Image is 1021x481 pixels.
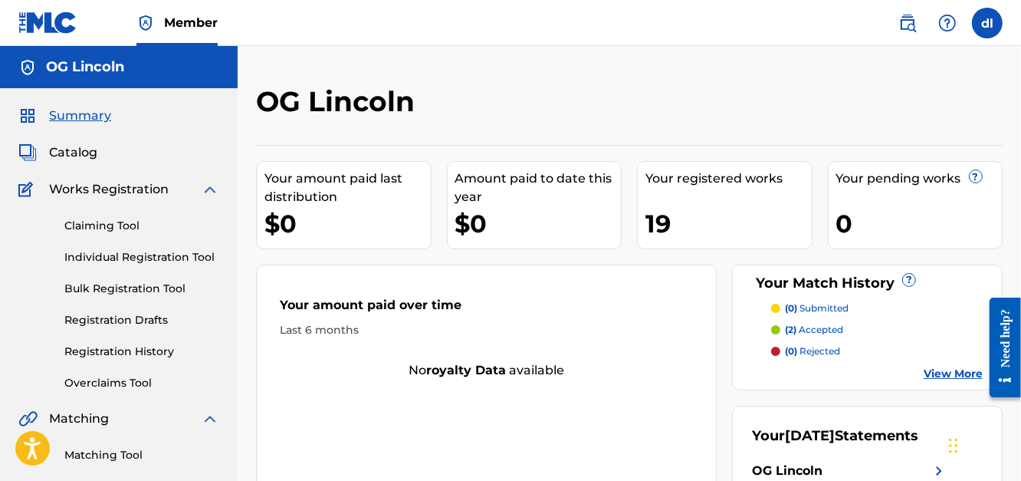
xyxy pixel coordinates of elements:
[785,302,797,314] span: (0)
[944,407,1021,481] iframe: Chat Widget
[18,58,37,77] img: Accounts
[771,344,983,358] a: (0) rejected
[64,249,219,265] a: Individual Registration Tool
[771,301,983,315] a: (0) submitted
[938,14,957,32] img: help
[978,285,1021,409] iframe: Resource Center
[49,143,97,162] span: Catalog
[18,12,77,34] img: MLC Logo
[201,410,219,428] img: expand
[18,410,38,428] img: Matching
[256,84,422,119] h2: OG Lincoln
[49,410,109,428] span: Matching
[64,344,219,360] a: Registration History
[932,8,963,38] div: Help
[64,375,219,391] a: Overclaims Tool
[771,323,983,337] a: (2) accepted
[949,423,958,469] div: Drag
[18,107,111,125] a: SummarySummary
[785,301,849,315] p: submitted
[64,218,219,234] a: Claiming Tool
[785,345,797,357] span: (0)
[257,361,716,380] div: No available
[64,281,219,297] a: Bulk Registration Tool
[645,170,812,188] div: Your registered works
[930,462,948,480] img: right chevron icon
[892,8,923,38] a: Public Search
[752,273,983,294] div: Your Match History
[970,170,982,183] span: ?
[264,206,431,241] div: $0
[924,366,983,382] a: View More
[18,180,38,199] img: Works Registration
[836,206,1003,241] div: 0
[785,323,843,337] p: accepted
[898,14,917,32] img: search
[785,427,835,444] span: [DATE]
[785,324,796,335] span: (2)
[752,462,822,480] div: OG Lincoln
[455,206,622,241] div: $0
[18,143,97,162] a: CatalogCatalog
[49,180,169,199] span: Works Registration
[264,170,431,206] div: Your amount paid last distribution
[201,180,219,199] img: expand
[164,14,218,31] span: Member
[645,206,812,241] div: 19
[903,274,915,286] span: ?
[752,426,918,446] div: Your Statements
[972,8,1003,38] div: User Menu
[64,447,219,463] a: Matching Tool
[64,312,219,328] a: Registration Drafts
[426,363,506,377] strong: royalty data
[136,14,155,32] img: Top Rightsholder
[280,322,693,338] div: Last 6 months
[18,107,37,125] img: Summary
[46,58,124,76] h5: OG Lincoln
[785,344,840,358] p: rejected
[280,296,693,322] div: Your amount paid over time
[49,107,111,125] span: Summary
[836,170,1003,188] div: Your pending works
[455,170,622,206] div: Amount paid to date this year
[18,143,37,162] img: Catalog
